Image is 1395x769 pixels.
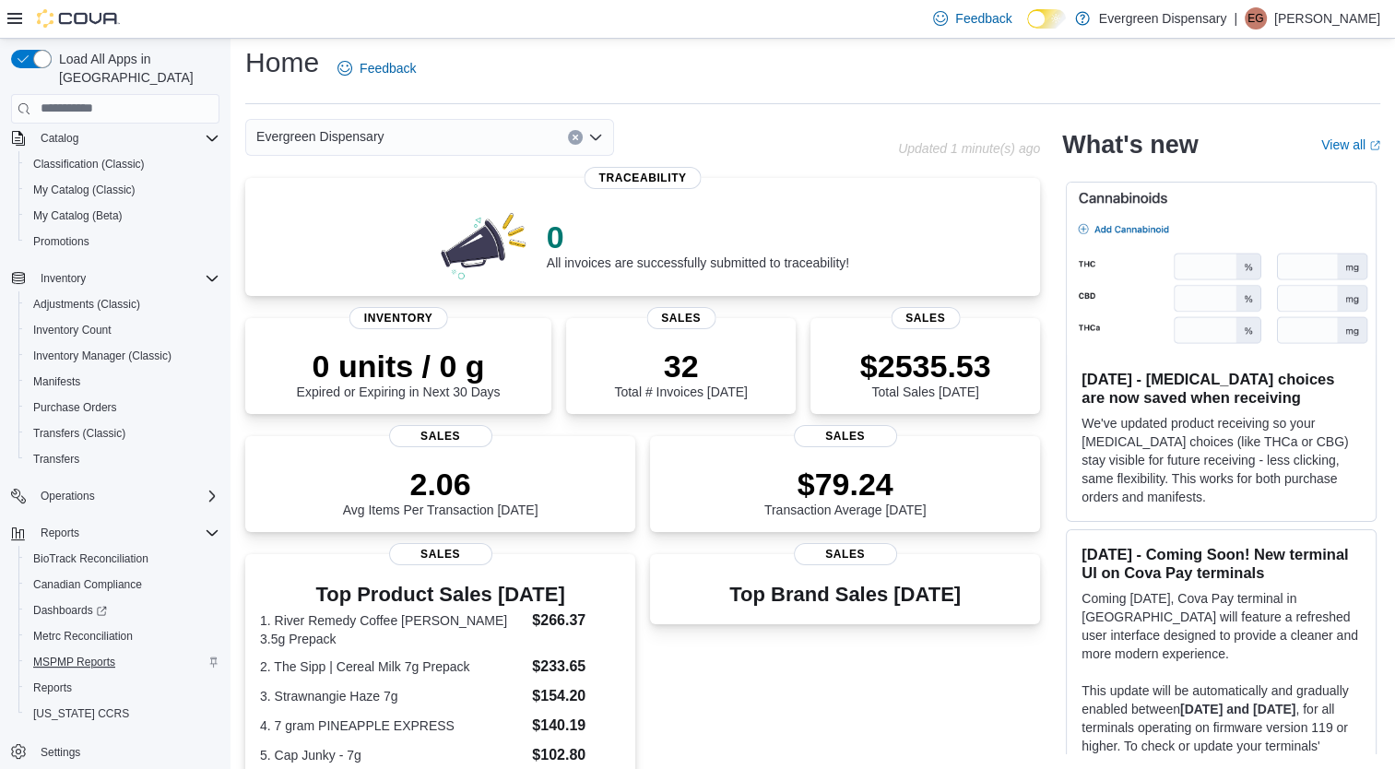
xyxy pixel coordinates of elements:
span: Transfers [26,448,219,470]
span: Reports [33,680,72,695]
span: Inventory [33,267,219,290]
span: Catalog [41,131,78,146]
a: My Catalog (Beta) [26,205,130,227]
button: Transfers [18,446,227,472]
span: Traceability [585,167,702,189]
span: Operations [41,489,95,503]
a: Metrc Reconciliation [26,625,140,647]
button: My Catalog (Beta) [18,203,227,229]
button: BioTrack Reconciliation [18,546,227,572]
p: [PERSON_NAME] [1274,7,1380,30]
span: Settings [41,745,80,760]
a: [US_STATE] CCRS [26,703,136,725]
span: Load All Apps in [GEOGRAPHIC_DATA] [52,50,219,87]
span: Adjustments (Classic) [26,293,219,315]
dd: $233.65 [532,656,621,678]
span: Reports [41,526,79,540]
span: Feedback [955,9,1011,28]
dt: 3. Strawnangie Haze 7g [260,687,525,705]
button: MSPMP Reports [18,649,227,675]
p: Evergreen Dispensary [1099,7,1227,30]
dt: 5. Cap Junky - 7g [260,746,525,764]
img: 0 [436,207,532,281]
span: Sales [891,307,960,329]
span: Dashboards [26,599,219,621]
a: Purchase Orders [26,396,124,419]
button: Inventory Count [18,317,227,343]
span: Dashboards [33,603,107,618]
a: View allExternal link [1321,137,1380,152]
span: Classification (Classic) [26,153,219,175]
span: Transfers (Classic) [33,426,125,441]
div: Transaction Average [DATE] [764,466,927,517]
span: Inventory Manager (Classic) [33,349,171,363]
a: Promotions [26,231,97,253]
span: MSPMP Reports [26,651,219,673]
span: EG [1247,7,1263,30]
button: Inventory [33,267,93,290]
p: 0 [547,219,849,255]
h3: Top Product Sales [DATE] [260,584,621,606]
div: Avg Items Per Transaction [DATE] [343,466,538,517]
dd: $154.20 [532,685,621,707]
button: Operations [4,483,227,509]
dt: 1. River Remedy Coffee [PERSON_NAME] 3.5g Prepack [260,611,525,648]
a: Inventory Manager (Classic) [26,345,179,367]
span: Washington CCRS [26,703,219,725]
span: Purchase Orders [26,396,219,419]
span: Dark Mode [1027,29,1028,30]
span: Classification (Classic) [33,157,145,172]
span: Sales [389,543,492,565]
button: Manifests [18,369,227,395]
a: Inventory Count [26,319,119,341]
a: Transfers (Classic) [26,422,133,444]
div: All invoices are successfully submitted to traceability! [547,219,849,270]
button: Reports [18,675,227,701]
dd: $102.80 [532,744,621,766]
p: 0 units / 0 g [297,348,501,384]
span: Canadian Compliance [33,577,142,592]
span: Metrc Reconciliation [26,625,219,647]
h2: What's new [1062,130,1198,160]
span: Manifests [33,374,80,389]
span: Inventory Manager (Classic) [26,345,219,367]
a: My Catalog (Classic) [26,179,143,201]
span: Sales [794,425,897,447]
button: Classification (Classic) [18,151,227,177]
button: Transfers (Classic) [18,420,227,446]
span: Reports [26,677,219,699]
dt: 4. 7 gram PINEAPPLE EXPRESS [260,716,525,735]
p: Updated 1 minute(s) ago [898,141,1040,156]
p: | [1234,7,1237,30]
p: We've updated product receiving so your [MEDICAL_DATA] choices (like THCa or CBG) stay visible fo... [1082,414,1361,506]
button: Adjustments (Classic) [18,291,227,317]
input: Dark Mode [1027,9,1066,29]
span: Inventory Count [33,323,112,337]
button: Clear input [568,130,583,145]
div: Enos Gee [1245,7,1267,30]
div: Total # Invoices [DATE] [614,348,747,399]
button: Purchase Orders [18,395,227,420]
button: Inventory Manager (Classic) [18,343,227,369]
div: Expired or Expiring in Next 30 Days [297,348,501,399]
span: Feedback [360,59,416,77]
svg: External link [1369,140,1380,151]
span: BioTrack Reconciliation [33,551,148,566]
span: Sales [794,543,897,565]
span: Sales [646,307,715,329]
a: Settings [33,741,88,763]
span: Operations [33,485,219,507]
button: [US_STATE] CCRS [18,701,227,727]
a: Classification (Classic) [26,153,152,175]
button: Catalog [33,127,86,149]
a: Canadian Compliance [26,574,149,596]
button: Canadian Compliance [18,572,227,597]
span: Settings [33,739,219,763]
span: Promotions [26,231,219,253]
a: Reports [26,677,79,699]
button: Inventory [4,266,227,291]
h3: Top Brand Sales [DATE] [729,584,961,606]
dd: $266.37 [532,609,621,632]
h3: [DATE] - Coming Soon! New terminal UI on Cova Pay terminals [1082,545,1361,582]
button: Catalog [4,125,227,151]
